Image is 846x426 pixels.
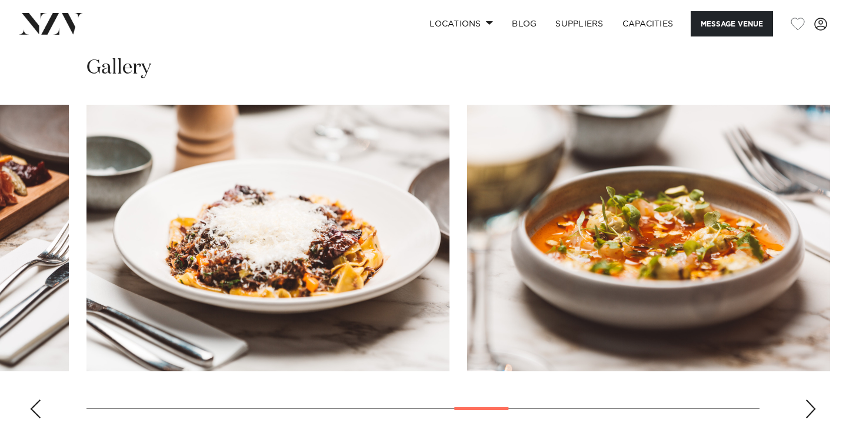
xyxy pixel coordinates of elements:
swiper-slide: 14 / 22 [467,105,830,371]
h2: Gallery [86,55,151,81]
a: SUPPLIERS [546,11,612,36]
a: Locations [420,11,502,36]
img: nzv-logo.png [19,13,83,34]
button: Message Venue [691,11,773,36]
a: BLOG [502,11,546,36]
a: Capacities [613,11,683,36]
swiper-slide: 13 / 22 [86,105,449,371]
